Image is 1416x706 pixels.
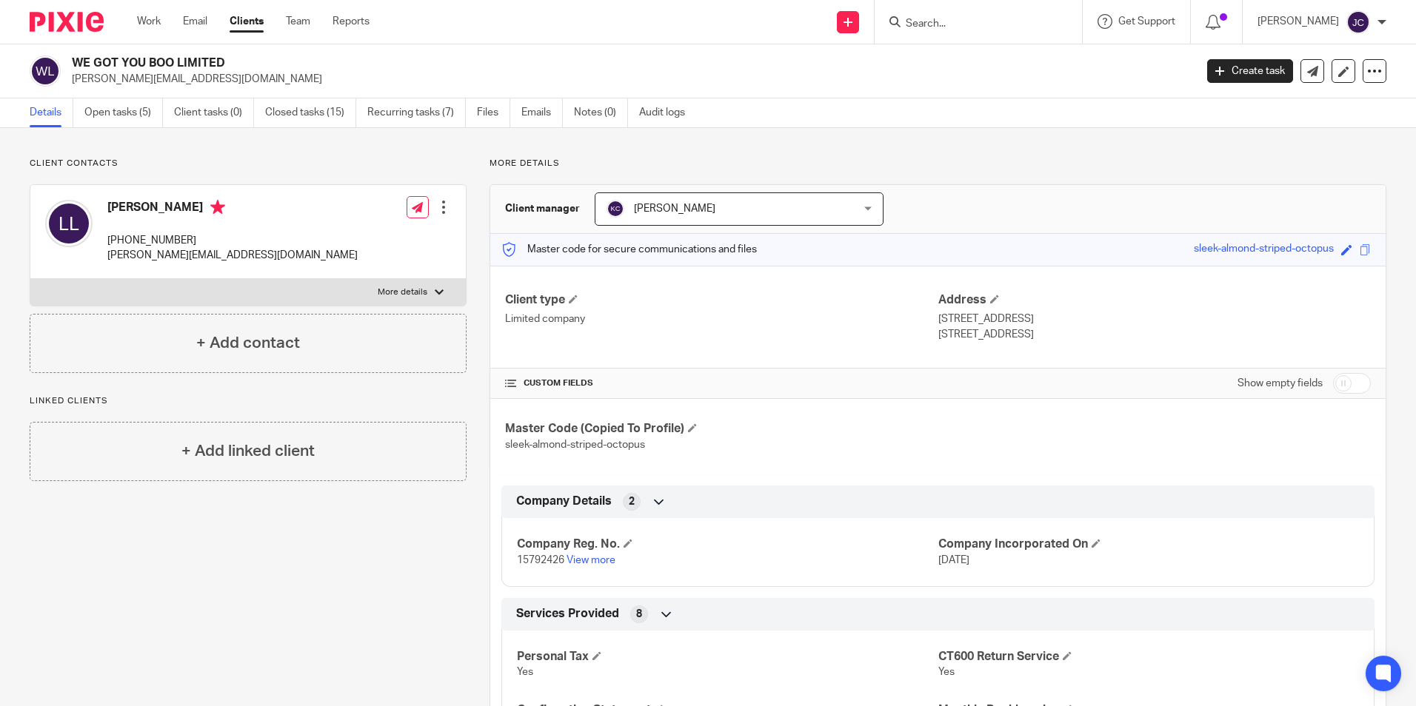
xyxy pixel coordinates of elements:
a: Recurring tasks (7) [367,98,466,127]
p: [PERSON_NAME] [1258,14,1339,29]
p: [PHONE_NUMBER] [107,233,358,248]
i: Primary [210,200,225,215]
p: [STREET_ADDRESS] [938,327,1371,342]
span: 15792426 [517,555,564,565]
p: Client contacts [30,158,467,169]
span: Yes [938,667,955,677]
span: Company Details [516,494,612,509]
img: svg%3E [1346,10,1370,34]
a: Work [137,14,161,29]
a: Clients [230,14,264,29]
h4: Company Reg. No. [517,537,938,552]
a: Details [30,98,73,127]
h4: [PERSON_NAME] [107,200,358,218]
p: Master code for secure communications and files [501,242,757,257]
img: svg%3E [45,200,93,247]
a: Open tasks (5) [84,98,163,127]
span: [PERSON_NAME] [634,204,715,214]
h4: Address [938,292,1371,308]
h3: Client manager [505,201,580,216]
h4: Client type [505,292,938,308]
a: Emails [521,98,563,127]
h4: CUSTOM FIELDS [505,377,938,389]
h4: Master Code (Copied To Profile) [505,421,938,437]
p: [STREET_ADDRESS] [938,312,1371,326]
p: Limited company [505,312,938,326]
a: Team [286,14,310,29]
span: 8 [636,607,642,622]
a: Client tasks (0) [174,98,254,127]
p: [PERSON_NAME][EMAIL_ADDRESS][DOMAIN_NAME] [72,72,1185,87]
h2: WE GOT YOU BOO LIMITED [72,56,962,71]
a: Closed tasks (15) [265,98,356,127]
a: Audit logs [639,98,696,127]
a: Email [183,14,207,29]
span: 2 [629,494,635,509]
p: More details [490,158,1386,169]
span: Services Provided [516,606,619,622]
label: Show empty fields [1238,376,1323,391]
a: View more [567,555,615,565]
span: Get Support [1118,16,1175,27]
h4: + Add contact [196,332,300,354]
div: sleek-almond-striped-octopus [1194,241,1334,258]
img: svg%3E [607,200,624,218]
span: sleek-almond-striped-octopus [505,440,645,450]
p: More details [378,286,427,298]
a: Notes (0) [574,98,628,127]
span: [DATE] [938,555,969,565]
h4: + Add linked client [181,440,315,463]
input: Search [904,18,1038,31]
a: Reports [333,14,370,29]
img: Pixie [30,12,104,32]
span: Yes [517,667,533,677]
a: Files [477,98,510,127]
h4: Company Incorporated On [938,537,1359,552]
h4: CT600 Return Service [938,649,1359,665]
h4: Personal Tax [517,649,938,665]
a: Create task [1207,59,1293,83]
img: svg%3E [30,56,61,87]
p: [PERSON_NAME][EMAIL_ADDRESS][DOMAIN_NAME] [107,248,358,263]
p: Linked clients [30,395,467,407]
